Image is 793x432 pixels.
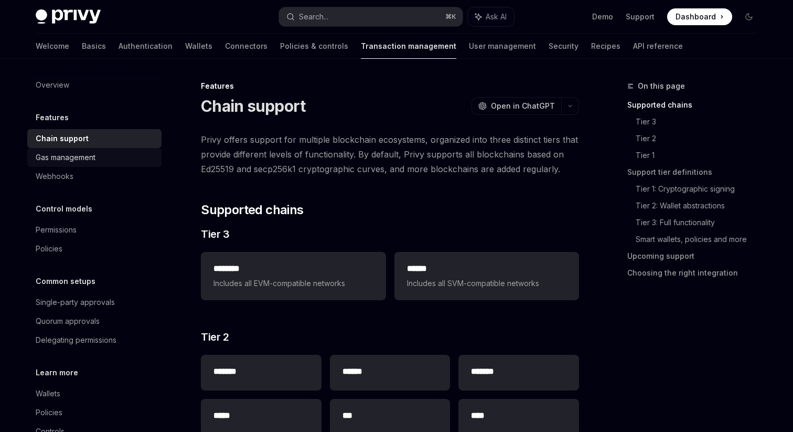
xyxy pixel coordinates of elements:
[638,80,685,92] span: On this page
[361,34,456,59] a: Transaction management
[27,384,162,403] a: Wallets
[471,97,561,115] button: Open in ChatGPT
[592,12,613,22] a: Demo
[36,275,95,288] h5: Common setups
[36,132,89,145] div: Chain support
[27,220,162,239] a: Permissions
[299,10,328,23] div: Search...
[36,170,73,183] div: Webhooks
[636,181,766,197] a: Tier 1: Cryptographic signing
[636,231,766,248] a: Smart wallets, policies and more
[394,252,579,300] a: **** *Includes all SVM-compatible networks
[676,12,716,22] span: Dashboard
[627,164,766,181] a: Support tier definitions
[27,403,162,422] a: Policies
[27,148,162,167] a: Gas management
[279,7,463,26] button: Search...⌘K
[185,34,212,59] a: Wallets
[636,147,766,164] a: Tier 1
[36,203,92,215] h5: Control models
[626,12,655,22] a: Support
[201,202,303,218] span: Supported chains
[27,129,162,148] a: Chain support
[27,76,162,94] a: Overview
[636,197,766,214] a: Tier 2: Wallet abstractions
[636,113,766,130] a: Tier 3
[491,101,555,111] span: Open in ChatGPT
[36,334,116,346] div: Delegating permissions
[280,34,348,59] a: Policies & controls
[27,293,162,312] a: Single-party approvals
[627,248,766,265] a: Upcoming support
[36,315,100,328] div: Quorum approvals
[627,97,766,113] a: Supported chains
[445,13,456,21] span: ⌘ K
[36,111,69,124] h5: Features
[469,34,536,59] a: User management
[36,387,60,400] div: Wallets
[82,34,106,59] a: Basics
[36,243,62,255] div: Policies
[486,12,507,22] span: Ask AI
[468,7,514,26] button: Ask AI
[36,296,115,309] div: Single-party approvals
[213,277,373,290] span: Includes all EVM-compatible networks
[36,79,69,91] div: Overview
[36,9,101,24] img: dark logo
[201,97,305,115] h1: Chain support
[741,8,757,25] button: Toggle dark mode
[201,330,229,344] span: Tier 2
[591,34,620,59] a: Recipes
[201,252,385,300] a: **** ***Includes all EVM-compatible networks
[636,130,766,147] a: Tier 2
[27,167,162,186] a: Webhooks
[36,224,77,236] div: Permissions
[36,406,62,419] div: Policies
[36,366,78,379] h5: Learn more
[407,277,566,290] span: Includes all SVM-compatible networks
[27,331,162,350] a: Delegating permissions
[636,214,766,231] a: Tier 3: Full functionality
[627,265,766,281] a: Choosing the right integration
[119,34,173,59] a: Authentication
[27,312,162,331] a: Quorum approvals
[225,34,267,59] a: Connectors
[36,34,69,59] a: Welcome
[201,132,579,176] span: Privy offers support for multiple blockchain ecosystems, organized into three distinct tiers that...
[27,239,162,258] a: Policies
[36,151,95,164] div: Gas management
[201,81,579,91] div: Features
[667,8,732,25] a: Dashboard
[201,227,229,241] span: Tier 3
[549,34,578,59] a: Security
[633,34,683,59] a: API reference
